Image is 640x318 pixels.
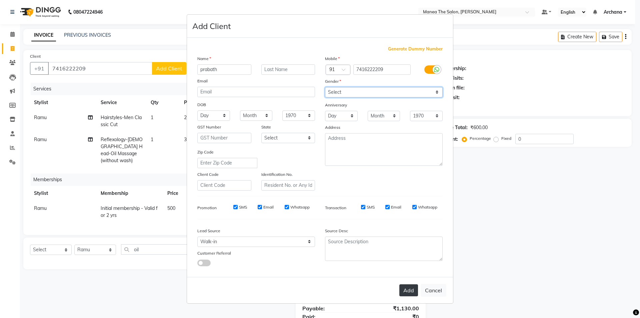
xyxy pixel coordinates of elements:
[325,124,340,130] label: Address
[192,20,231,32] h4: Add Client
[197,205,217,211] label: Promotion
[418,204,437,210] label: Whatsapp
[261,124,271,130] label: State
[421,284,446,297] button: Cancel
[197,64,251,75] input: First Name
[197,228,220,234] label: Lead Source
[261,180,315,191] input: Resident No. or Any Id
[261,64,315,75] input: Last Name
[325,205,346,211] label: Transaction
[197,149,214,155] label: Zip Code
[325,78,341,84] label: Gender
[391,204,401,210] label: Email
[197,158,257,168] input: Enter Zip Code
[197,124,221,130] label: GST Number
[325,102,347,108] label: Anniversary
[239,204,247,210] label: SMS
[388,46,443,52] span: Generate Dummy Number
[197,180,251,191] input: Client Code
[197,56,211,62] label: Name
[263,204,274,210] label: Email
[367,204,375,210] label: SMS
[290,204,310,210] label: Whatsapp
[353,64,411,75] input: Mobile
[197,172,219,178] label: Client Code
[197,102,206,108] label: DOB
[197,133,251,143] input: GST Number
[197,87,315,97] input: Email
[197,250,231,256] label: Customer Referral
[325,228,348,234] label: Source Desc
[261,172,293,178] label: Identification No.
[325,56,340,62] label: Mobile
[399,284,418,296] button: Add
[197,78,208,84] label: Email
